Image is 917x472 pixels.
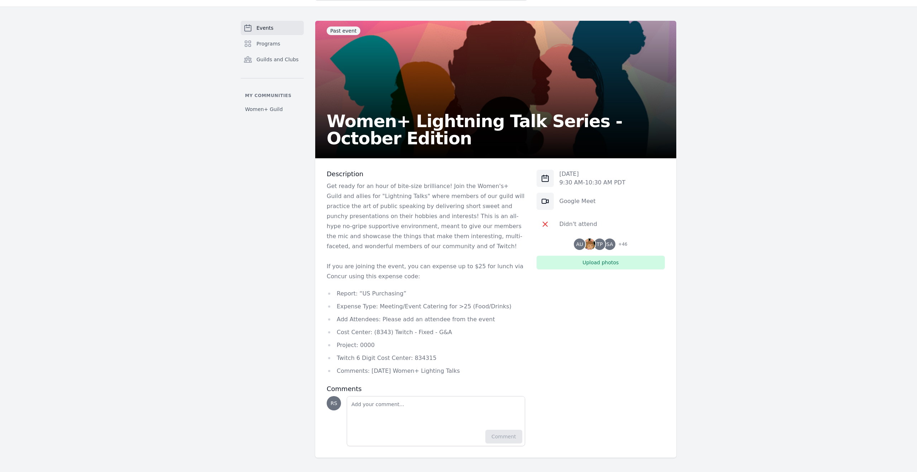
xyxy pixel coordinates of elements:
[327,170,525,178] h3: Description
[241,52,304,67] a: Guilds and Clubs
[327,27,360,35] span: Past event
[327,181,525,251] p: Get ready for an hour of bite-size brilliance! Join the Women's+ Guild and allies for "Lightning ...
[327,366,525,376] li: Comments: [DATE] Women+ Lighting Talks
[241,93,304,98] p: My communities
[327,353,525,363] li: Twitch 6 Digit Cost Center: 834315
[327,112,665,147] h2: Women+ Lightning Talk Series - October Edition
[327,314,525,324] li: Add Attendees: Please add an attendee from the event
[560,178,625,187] p: 9:30 AM - 10:30 AM PDT
[606,242,613,247] span: SA
[241,103,304,116] a: Women+ Guild
[327,340,525,350] li: Project: 0000
[256,40,280,47] span: Programs
[560,198,596,204] a: Google Meet
[241,37,304,51] a: Programs
[256,56,299,63] span: Guilds and Clubs
[597,242,603,247] span: TP
[241,21,304,35] a: Events
[560,220,597,228] div: Didn't attend
[327,385,525,393] h3: Comments
[560,170,625,178] p: [DATE]
[485,430,522,443] button: Comment
[331,401,337,406] span: RS
[327,261,525,281] p: If you are joining the event, you can expense up to $25 for lunch via Concur using this expense c...
[327,289,525,299] li: Report: “US Purchasing”
[327,302,525,312] li: Expense Type: Meeting/Event Catering for >25 (Food/Drinks)
[245,106,283,113] span: Women+ Guild
[256,24,273,32] span: Events
[241,21,304,116] nav: Sidebar
[576,242,583,247] span: AU
[537,256,665,269] button: Upload photos
[614,240,627,250] span: + 46
[327,327,525,337] li: Cost Center: (8343) Twitch - Fixed - G&A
